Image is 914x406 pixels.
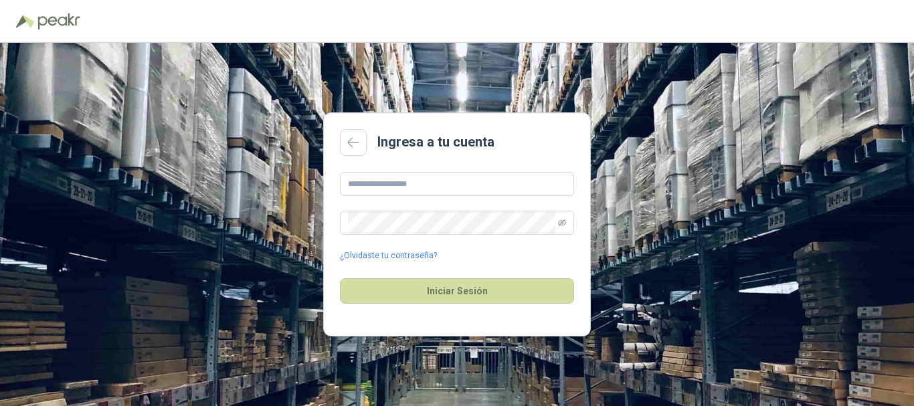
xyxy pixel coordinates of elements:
button: Iniciar Sesión [340,278,574,304]
h2: Ingresa a tu cuenta [377,132,494,153]
img: Logo [16,15,35,28]
img: Peakr [37,13,80,29]
a: ¿Olvidaste tu contraseña? [340,249,437,262]
span: eye-invisible [558,219,566,227]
